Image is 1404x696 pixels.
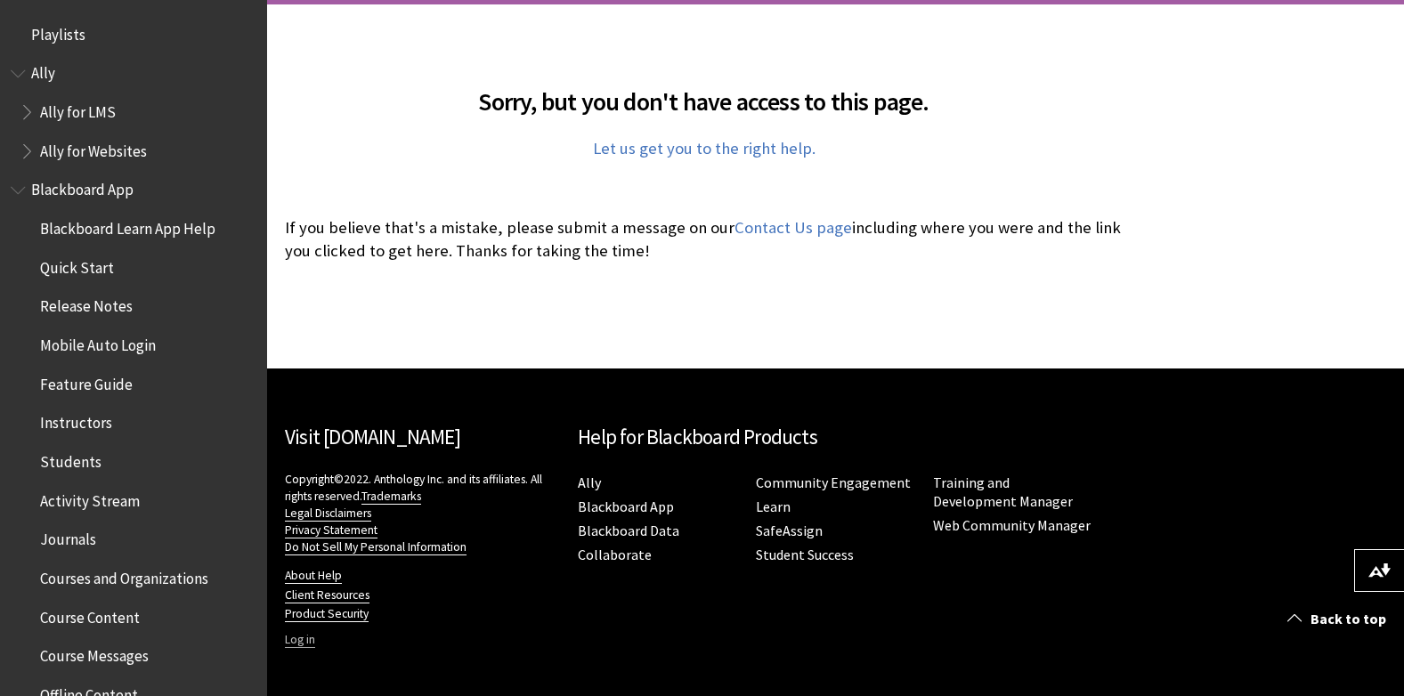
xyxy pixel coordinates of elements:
[285,522,377,538] a: Privacy Statement
[40,603,140,627] span: Course Content
[285,424,460,449] a: Visit [DOMAIN_NAME]
[31,59,55,83] span: Ally
[1274,603,1404,635] a: Back to top
[285,568,342,584] a: About Help
[285,471,560,555] p: Copyright©2022. Anthology Inc. and its affiliates. All rights reserved.
[11,20,256,50] nav: Book outline for Playlists
[40,253,114,277] span: Quick Start
[285,606,369,622] a: Product Security
[31,175,134,199] span: Blackboard App
[734,217,852,239] a: Contact Us page
[40,447,101,471] span: Students
[285,587,369,603] a: Client Resources
[40,292,133,316] span: Release Notes
[756,498,791,516] a: Learn
[578,522,679,540] a: Blackboard Data
[933,473,1073,511] a: Training and Development Manager
[40,642,149,666] span: Course Messages
[578,473,601,492] a: Ally
[40,330,156,354] span: Mobile Auto Login
[756,473,911,492] a: Community Engagement
[40,525,96,549] span: Journals
[578,498,674,516] a: Blackboard App
[593,138,816,159] a: Let us get you to the right help.
[11,59,256,166] nav: Book outline for Anthology Ally Help
[285,506,371,522] a: Legal Disclaimers
[40,486,140,510] span: Activity Stream
[285,539,467,555] a: Do Not Sell My Personal Information
[578,546,652,564] a: Collaborate
[40,409,112,433] span: Instructors
[31,20,85,44] span: Playlists
[40,97,116,121] span: Ally for LMS
[756,546,854,564] a: Student Success
[578,422,1093,453] h2: Help for Blackboard Products
[285,216,1123,263] p: If you believe that's a mistake, please submit a message on our including where you were and the ...
[285,632,315,648] a: Log in
[756,522,823,540] a: SafeAssign
[361,489,421,505] a: Trademarks
[40,369,133,393] span: Feature Guide
[40,136,147,160] span: Ally for Websites
[285,61,1123,120] h2: Sorry, but you don't have access to this page.
[40,563,208,587] span: Courses and Organizations
[40,214,215,238] span: Blackboard Learn App Help
[933,516,1091,535] a: Web Community Manager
